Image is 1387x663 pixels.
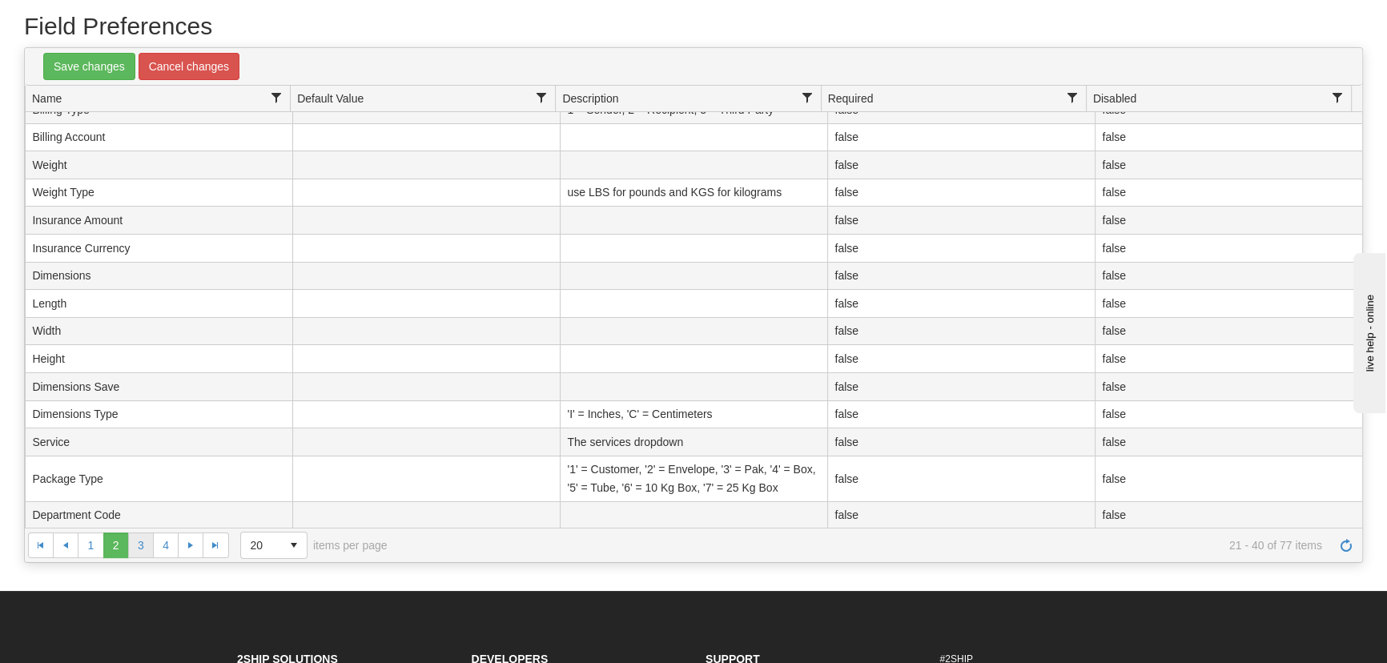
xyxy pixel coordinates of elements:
a: 3 [128,532,154,558]
td: false [1095,124,1362,152]
a: Go to the first page [28,532,54,558]
td: false [827,235,1095,263]
a: Cancel changes [139,53,239,80]
span: Name [32,90,62,106]
span: Page 2 [103,532,129,558]
td: The services dropdown [560,428,827,456]
td: false [827,124,1095,152]
td: false [1095,456,1362,502]
div: live help - online [12,14,148,26]
td: false [827,456,1095,502]
a: 4 [153,532,179,558]
span: 21 - 40 of 77 items [410,539,1322,552]
td: 'I' = Inches, 'C' = Centimeters [560,401,827,429]
span: Required [828,90,874,106]
td: Height [25,345,292,373]
td: Insurance Amount [25,207,292,235]
span: items per page [240,532,388,559]
td: use LBS for pounds and KGS for kilograms [560,179,827,207]
td: Dimensions [25,263,292,291]
span: 20 [251,537,271,553]
td: Package Type [25,456,292,502]
a: Go to the previous page [53,532,78,558]
a: Default Value filter column settings [528,84,555,111]
td: false [1095,290,1362,318]
td: false [1095,373,1362,401]
td: false [1095,263,1362,291]
td: false [1095,179,1362,207]
td: '1' = Customer, '2' = Envelope, '3' = Pak, '4' = Box, '5' = Tube, '6' = 10 Kg Box, '7' = 25 Kg Box [560,456,827,502]
td: Weight [25,151,292,179]
td: false [1095,151,1362,179]
td: false [1095,428,1362,456]
td: false [827,263,1095,291]
a: Disabled filter column settings [1324,84,1351,111]
td: false [827,428,1095,456]
a: Refresh [1333,532,1359,558]
td: false [1095,401,1362,429]
td: false [1095,345,1362,373]
a: Description filter column settings [794,84,821,111]
h1: Field Preferences [24,13,1363,39]
td: Dimensions Type [25,401,292,429]
a: 1 [78,532,103,558]
td: false [827,502,1095,530]
td: Insurance Currency [25,235,292,263]
td: Length [25,290,292,318]
td: false [827,373,1095,401]
td: false [827,401,1095,429]
td: false [827,290,1095,318]
a: Go to the next page [178,532,203,558]
span: Page sizes drop down [240,532,308,559]
td: Department Code [25,502,292,530]
span: Disabled [1093,90,1136,106]
td: false [827,318,1095,346]
span: Description [562,90,618,106]
a: Name filter column settings [263,84,290,111]
td: false [1095,502,1362,530]
span: select [281,532,307,558]
td: false [1095,235,1362,263]
td: Billing Account [25,124,292,152]
td: false [827,345,1095,373]
td: false [827,179,1095,207]
a: Go to the last page [203,532,228,558]
td: Width [25,318,292,346]
td: false [827,207,1095,235]
span: Default Value [297,90,364,106]
td: Dimensions Save [25,373,292,401]
td: false [1095,207,1362,235]
td: false [827,151,1095,179]
td: false [1095,318,1362,346]
iframe: chat widget [1350,250,1385,413]
td: Weight Type [25,179,292,207]
a: Save changes [43,53,135,80]
td: Service [25,428,292,456]
a: Required filter column settings [1059,84,1086,111]
div: grid toolbar [25,48,1362,86]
